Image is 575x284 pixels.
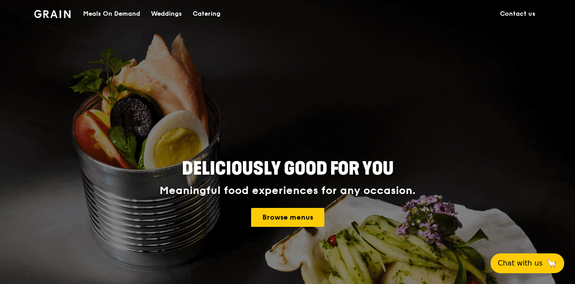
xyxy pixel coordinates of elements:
span: 🦙 [546,258,557,269]
a: Catering [187,0,226,27]
a: Contact us [495,0,541,27]
div: Meaningful food experiences for any occasion. [126,185,449,197]
div: Meals On Demand [83,0,140,27]
span: Deliciously good for you [182,158,394,180]
span: Chat with us [498,258,543,269]
a: Browse menus [251,208,324,227]
div: Weddings [151,0,182,27]
div: Catering [193,0,221,27]
button: Chat with us🦙 [491,253,564,273]
img: Grain [34,10,71,18]
a: Weddings [146,0,187,27]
